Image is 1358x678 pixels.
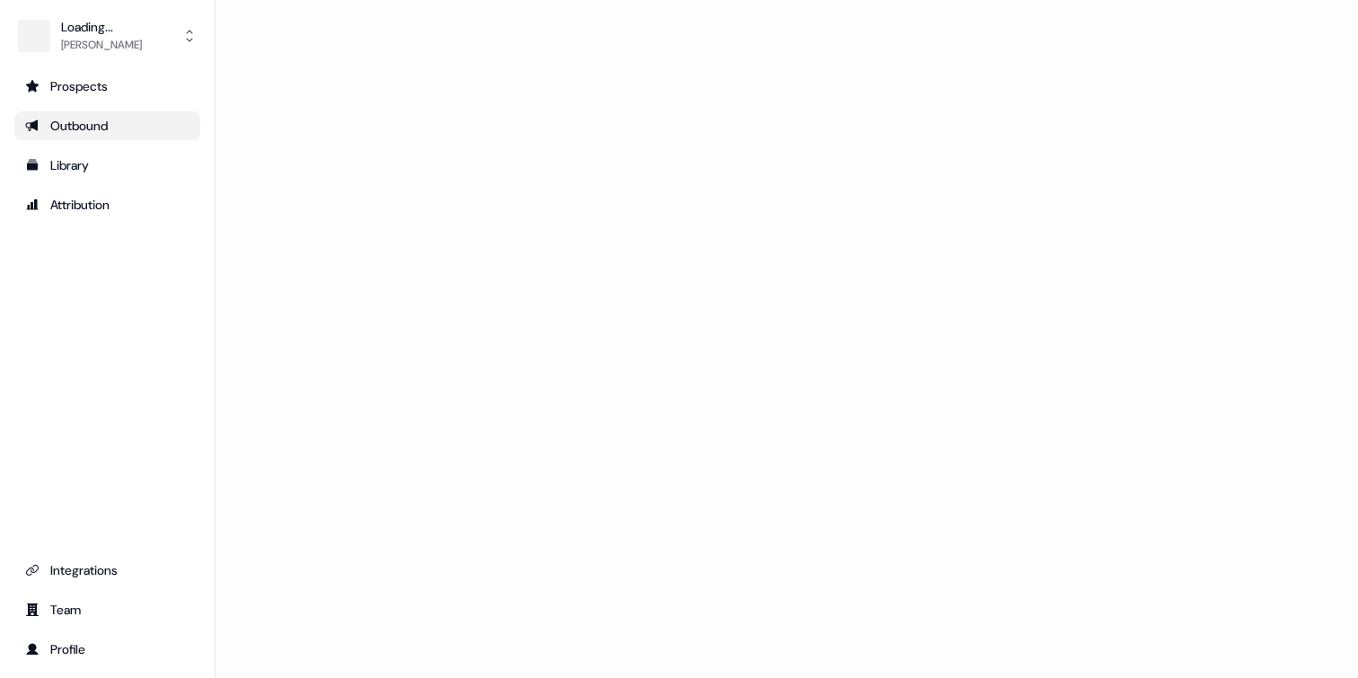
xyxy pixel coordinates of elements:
[25,601,190,619] div: Team
[61,18,142,36] div: Loading...
[14,190,200,219] a: Go to attribution
[61,36,142,54] div: [PERSON_NAME]
[14,595,200,624] a: Go to team
[14,151,200,180] a: Go to templates
[25,156,190,174] div: Library
[14,14,200,57] button: Loading...[PERSON_NAME]
[25,117,190,135] div: Outbound
[14,111,200,140] a: Go to outbound experience
[25,196,190,214] div: Attribution
[25,77,190,95] div: Prospects
[25,640,190,658] div: Profile
[25,561,190,579] div: Integrations
[14,72,200,101] a: Go to prospects
[14,635,200,664] a: Go to profile
[14,556,200,585] a: Go to integrations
